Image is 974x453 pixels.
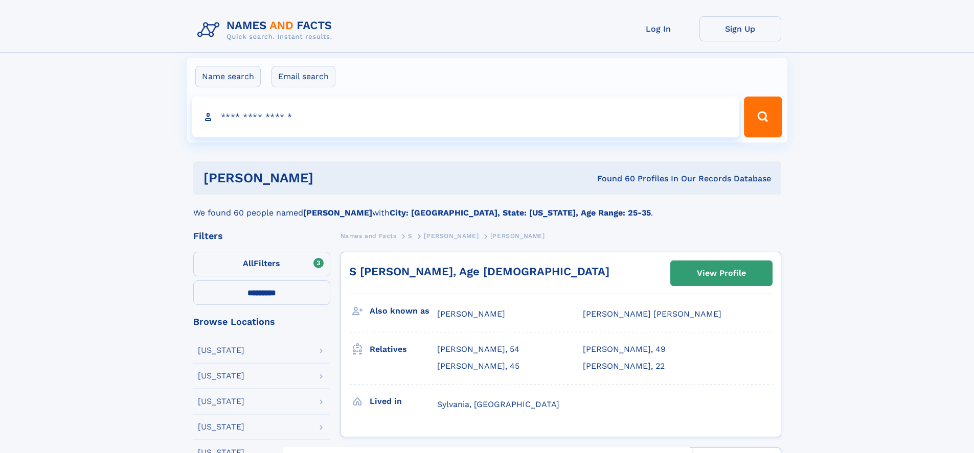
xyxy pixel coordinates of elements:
h3: Lived in [370,393,437,410]
span: [PERSON_NAME] [437,309,505,319]
button: Search Button [744,97,782,137]
div: [US_STATE] [198,346,244,354]
div: We found 60 people named with . [193,195,781,219]
span: Sylvania, [GEOGRAPHIC_DATA] [437,399,559,409]
a: [PERSON_NAME], 22 [583,361,665,372]
label: Filters [193,252,330,276]
div: View Profile [697,261,746,285]
a: [PERSON_NAME] [424,229,479,242]
label: Name search [195,66,261,87]
a: S [PERSON_NAME], Age [DEMOGRAPHIC_DATA] [349,265,609,278]
div: Found 60 Profiles In Our Records Database [455,173,771,184]
a: Sign Up [699,16,781,41]
a: [PERSON_NAME], 54 [437,344,519,355]
a: Names and Facts [341,229,397,242]
span: [PERSON_NAME] [490,232,545,240]
img: Logo Names and Facts [193,16,341,44]
b: City: [GEOGRAPHIC_DATA], State: [US_STATE], Age Range: 25-35 [390,208,651,218]
a: View Profile [671,261,772,285]
a: S [408,229,413,242]
div: Filters [193,231,330,241]
h3: Relatives [370,341,437,358]
a: Log In [618,16,699,41]
b: [PERSON_NAME] [303,208,372,218]
span: [PERSON_NAME] [424,232,479,240]
div: [US_STATE] [198,423,244,431]
span: S [408,232,413,240]
a: [PERSON_NAME], 49 [583,344,666,355]
div: [US_STATE] [198,397,244,406]
label: Email search [271,66,335,87]
h3: Also known as [370,302,437,320]
h1: [PERSON_NAME] [203,172,456,184]
span: [PERSON_NAME] [PERSON_NAME] [583,309,721,319]
span: All [243,258,254,268]
a: [PERSON_NAME], 45 [437,361,519,372]
div: [US_STATE] [198,372,244,380]
input: search input [192,97,740,137]
div: Browse Locations [193,317,330,326]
